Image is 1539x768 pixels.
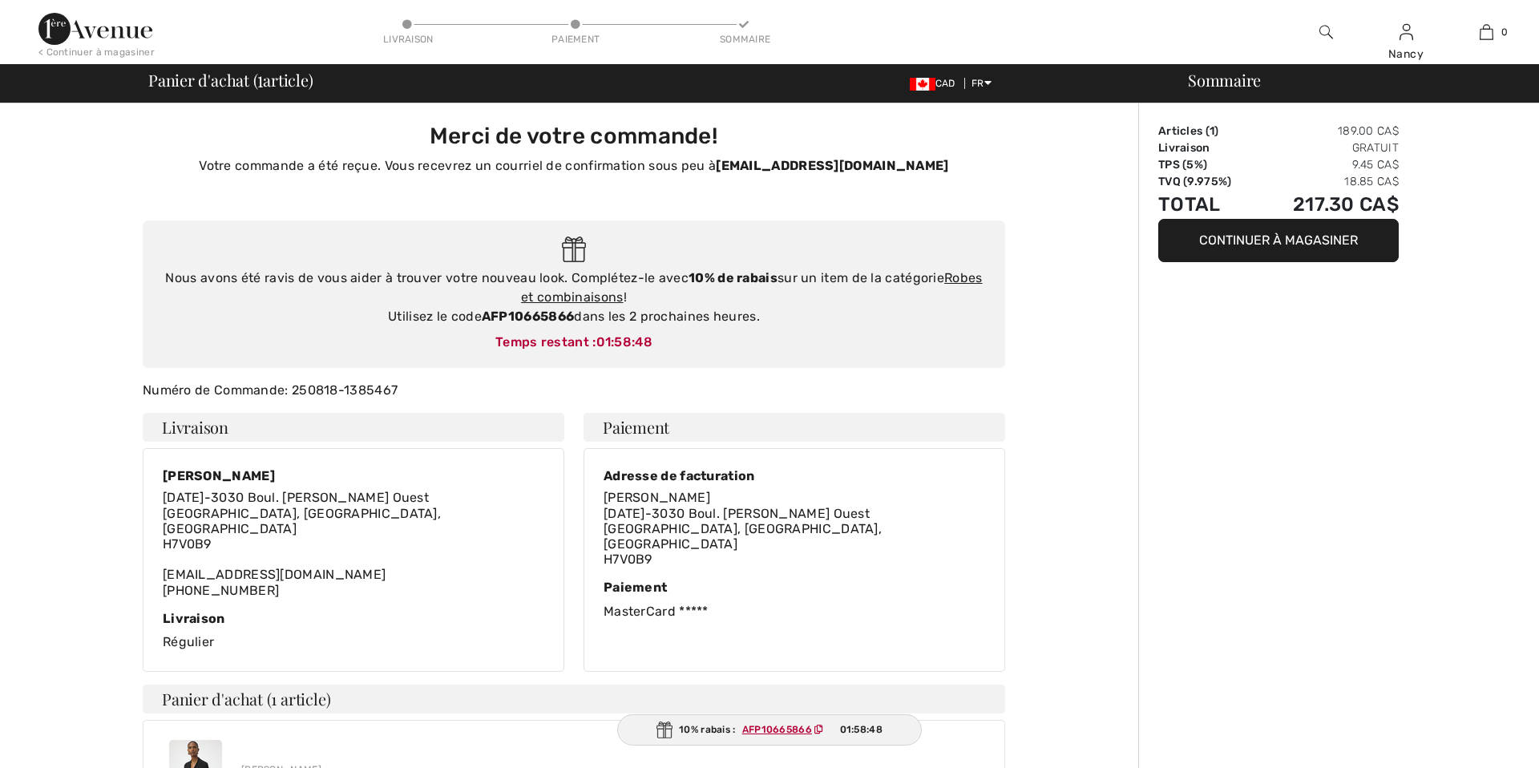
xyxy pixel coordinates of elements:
[148,72,313,88] span: Panier d'achat ( article)
[38,45,155,59] div: < Continuer à magasiner
[133,381,1015,400] div: Numéro de Commande: 250818-1385467
[1480,22,1493,42] img: Mon panier
[604,468,985,483] div: Adresse de facturation
[1400,24,1413,39] a: Se connecter
[971,78,992,89] span: FR
[1400,22,1413,42] img: Mes infos
[1210,124,1214,138] span: 1
[143,685,1005,713] h4: Panier d'achat (1 article)
[840,722,883,737] span: 01:58:48
[163,611,544,652] div: Régulier
[584,413,1005,442] h4: Paiement
[1447,22,1525,42] a: 0
[152,123,996,150] h3: Merci de votre commande!
[1158,156,1257,173] td: TPS (5%)
[159,269,989,326] div: Nous avons été ravis de vous aider à trouver votre nouveau look. Complétez-le avec sur un item de...
[1158,139,1257,156] td: Livraison
[1257,156,1399,173] td: 9.45 CA$
[689,270,778,285] strong: 10% de rabais
[383,32,431,46] div: Livraison
[604,506,882,568] span: [DATE]-3030 Boul. [PERSON_NAME] Ouest [GEOGRAPHIC_DATA], [GEOGRAPHIC_DATA], [GEOGRAPHIC_DATA] H7V0B9
[1501,25,1508,39] span: 0
[1169,72,1529,88] div: Sommaire
[910,78,962,89] span: CAD
[1158,190,1257,219] td: Total
[742,724,812,735] ins: AFP10665866
[1257,139,1399,156] td: Gratuit
[596,334,652,350] span: 01:58:48
[720,32,768,46] div: Sommaire
[562,236,587,263] img: Gift.svg
[617,714,922,746] div: 10% rabais :
[143,413,564,442] h4: Livraison
[716,158,948,173] strong: [EMAIL_ADDRESS][DOMAIN_NAME]
[163,490,441,552] span: [DATE]-3030 Boul. [PERSON_NAME] Ouest [GEOGRAPHIC_DATA], [GEOGRAPHIC_DATA], [GEOGRAPHIC_DATA] H7V0B9
[152,156,996,176] p: Votre commande a été reçue. Vous recevrez un courriel de confirmation sous peu à
[1257,173,1399,190] td: 18.85 CA$
[257,68,263,89] span: 1
[1158,219,1399,262] button: Continuer à magasiner
[910,78,935,91] img: Canadian Dollar
[1158,173,1257,190] td: TVQ (9.975%)
[1158,123,1257,139] td: Articles ( )
[604,490,710,505] span: [PERSON_NAME]
[163,468,544,483] div: [PERSON_NAME]
[159,333,989,352] div: Temps restant :
[604,580,985,595] div: Paiement
[482,309,574,324] strong: AFP10665866
[163,611,544,626] div: Livraison
[1367,46,1445,63] div: Nancy
[163,490,544,597] div: [EMAIL_ADDRESS][DOMAIN_NAME] [PHONE_NUMBER]
[551,32,600,46] div: Paiement
[1257,190,1399,219] td: 217.30 CA$
[656,722,673,738] img: Gift.svg
[1319,22,1333,42] img: recherche
[38,13,152,45] img: 1ère Avenue
[1257,123,1399,139] td: 189.00 CA$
